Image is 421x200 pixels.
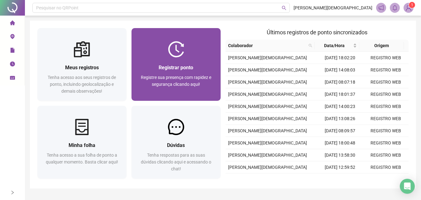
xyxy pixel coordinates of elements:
[267,29,367,36] span: Últimos registros de ponto sincronizados
[378,5,384,11] span: notification
[363,64,409,76] td: REGISTRO WEB
[359,40,404,52] th: Origem
[10,45,15,57] span: file
[309,44,312,47] span: search
[69,142,95,148] span: Minha folha
[317,88,363,100] td: [DATE] 18:01:37
[10,190,15,195] span: right
[317,42,352,49] span: Data/Hora
[228,42,306,49] span: Colaborador
[317,52,363,64] td: [DATE] 18:02:20
[317,76,363,88] td: [DATE] 08:07:18
[228,55,307,60] span: [PERSON_NAME][DEMOGRAPHIC_DATA]
[317,173,363,186] td: [DATE] 07:57:32
[141,153,211,171] span: Tenha respostas para as suas dúvidas clicando aqui e acessando o chat!
[228,116,307,121] span: [PERSON_NAME][DEMOGRAPHIC_DATA]
[363,52,409,64] td: REGISTRO WEB
[228,80,307,85] span: [PERSON_NAME][DEMOGRAPHIC_DATA]
[141,75,211,87] span: Registre sua presença com rapidez e segurança clicando aqui!
[10,31,15,44] span: environment
[363,173,409,186] td: REGISTRO WEB
[228,92,307,97] span: [PERSON_NAME][DEMOGRAPHIC_DATA]
[10,59,15,71] span: clock-circle
[363,76,409,88] td: REGISTRO WEB
[317,100,363,113] td: [DATE] 14:00:23
[307,41,313,50] span: search
[48,75,116,94] span: Tenha acesso aos seus registros de ponto, incluindo geolocalização e demais observações!
[363,161,409,173] td: REGISTRO WEB
[363,88,409,100] td: REGISTRO WEB
[228,140,307,145] span: [PERSON_NAME][DEMOGRAPHIC_DATA]
[411,3,413,7] span: 1
[363,100,409,113] td: REGISTRO WEB
[363,137,409,149] td: REGISTRO WEB
[317,113,363,125] td: [DATE] 13:08:26
[167,142,185,148] span: Dúvidas
[282,6,286,10] span: search
[392,5,398,11] span: bell
[317,64,363,76] td: [DATE] 14:08:03
[10,72,15,85] span: schedule
[46,153,118,164] span: Tenha acesso a sua folha de ponto a qualquer momento. Basta clicar aqui!
[363,125,409,137] td: REGISTRO WEB
[10,17,15,30] span: home
[228,128,307,133] span: [PERSON_NAME][DEMOGRAPHIC_DATA]
[228,104,307,109] span: [PERSON_NAME][DEMOGRAPHIC_DATA]
[404,3,413,12] img: 91962
[228,153,307,158] span: [PERSON_NAME][DEMOGRAPHIC_DATA]
[132,28,221,101] a: Registrar pontoRegistre sua presença com rapidez e segurança clicando aqui!
[294,4,372,11] span: [PERSON_NAME][DEMOGRAPHIC_DATA]
[37,28,127,101] a: Meus registrosTenha acesso aos seus registros de ponto, incluindo geolocalização e demais observa...
[400,179,415,194] div: Open Intercom Messenger
[228,165,307,170] span: [PERSON_NAME][DEMOGRAPHIC_DATA]
[315,40,359,52] th: Data/Hora
[317,149,363,161] td: [DATE] 13:58:30
[317,125,363,137] td: [DATE] 08:09:57
[317,137,363,149] td: [DATE] 18:00:48
[132,106,221,178] a: DúvidasTenha respostas para as suas dúvidas clicando aqui e acessando o chat!
[37,106,127,178] a: Minha folhaTenha acesso a sua folha de ponto a qualquer momento. Basta clicar aqui!
[159,65,193,71] span: Registrar ponto
[363,113,409,125] td: REGISTRO WEB
[228,67,307,72] span: [PERSON_NAME][DEMOGRAPHIC_DATA]
[363,149,409,161] td: REGISTRO WEB
[65,65,99,71] span: Meus registros
[409,2,415,8] sup: Atualize o seu contato no menu Meus Dados
[317,161,363,173] td: [DATE] 12:59:52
